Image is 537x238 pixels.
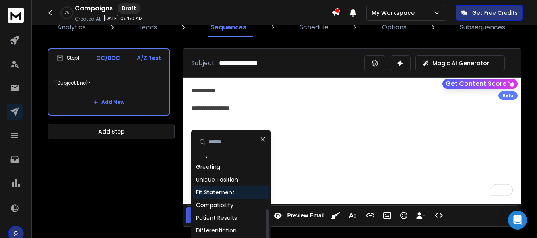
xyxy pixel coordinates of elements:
a: Schedule [295,18,333,37]
div: To enrich screen reader interactions, please activate Accessibility in Grammarly extension settings [183,78,521,204]
p: 0 % [65,10,69,15]
div: Greeting [196,163,220,171]
button: Get Content Score [442,79,518,89]
p: Magic AI Generator [432,59,489,67]
button: Save [186,207,211,223]
li: Step1CC/BCCA/Z Test{{Subject Line}}Add New [48,48,170,116]
div: Beta [498,91,518,100]
p: Sequences [211,23,246,32]
p: Subject: [191,58,216,68]
p: Subsequences [460,23,505,32]
button: Get Free Credits [456,5,523,21]
div: Compatibility [196,201,233,209]
p: Created At: [75,16,102,22]
div: Draft [118,3,140,14]
div: Unique Position [196,176,238,184]
p: Options [382,23,407,32]
p: CC/BCC [96,54,120,62]
span: Preview Email [285,212,326,219]
button: Magic AI Generator [415,55,505,71]
p: Get Free Credits [472,9,518,17]
div: Open Intercom Messenger [508,211,527,230]
div: Differentiation [196,226,237,234]
p: Leads [139,23,157,32]
div: Fit Statement [196,188,235,196]
img: logo [8,8,24,23]
a: Analytics [52,18,91,37]
a: Sequences [206,18,251,37]
p: A/Z Test [137,54,161,62]
button: Add Step [48,124,175,139]
div: Patient Results [196,214,237,222]
p: My Workspace [372,9,418,17]
p: Schedule [300,23,328,32]
button: Preview Email [270,207,326,223]
p: [DATE] 09:50 AM [103,15,143,22]
a: Options [377,18,411,37]
h1: Campaigns [75,4,113,13]
a: Subsequences [455,18,510,37]
button: Add New [87,94,131,110]
p: Analytics [57,23,86,32]
div: Step 1 [56,54,79,62]
a: Leads [134,18,162,37]
p: {{Subject Line}} [53,72,165,94]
